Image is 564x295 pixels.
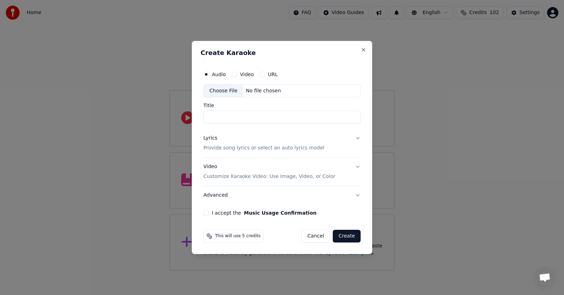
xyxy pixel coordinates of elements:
label: Audio [212,72,226,77]
span: This will use 5 credits [215,233,260,239]
button: VideoCustomize Karaoke Video: Use Image, Video, or Color [203,158,361,186]
label: URL [268,72,278,77]
div: Choose File [204,85,243,97]
button: LyricsProvide song lyrics or select an auto lyrics model [203,129,361,158]
button: Advanced [203,186,361,204]
h2: Create Karaoke [201,50,363,56]
label: Title [203,103,361,108]
label: Video [240,72,254,77]
p: Customize Karaoke Video: Use Image, Video, or Color [203,173,335,180]
div: No file chosen [243,87,284,94]
label: I accept the [212,210,317,215]
div: Video [203,164,335,180]
button: Cancel [301,230,330,242]
p: Provide song lyrics or select an auto lyrics model [203,145,324,152]
button: I accept the [244,210,317,215]
button: Create [333,230,361,242]
div: Lyrics [203,135,217,142]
